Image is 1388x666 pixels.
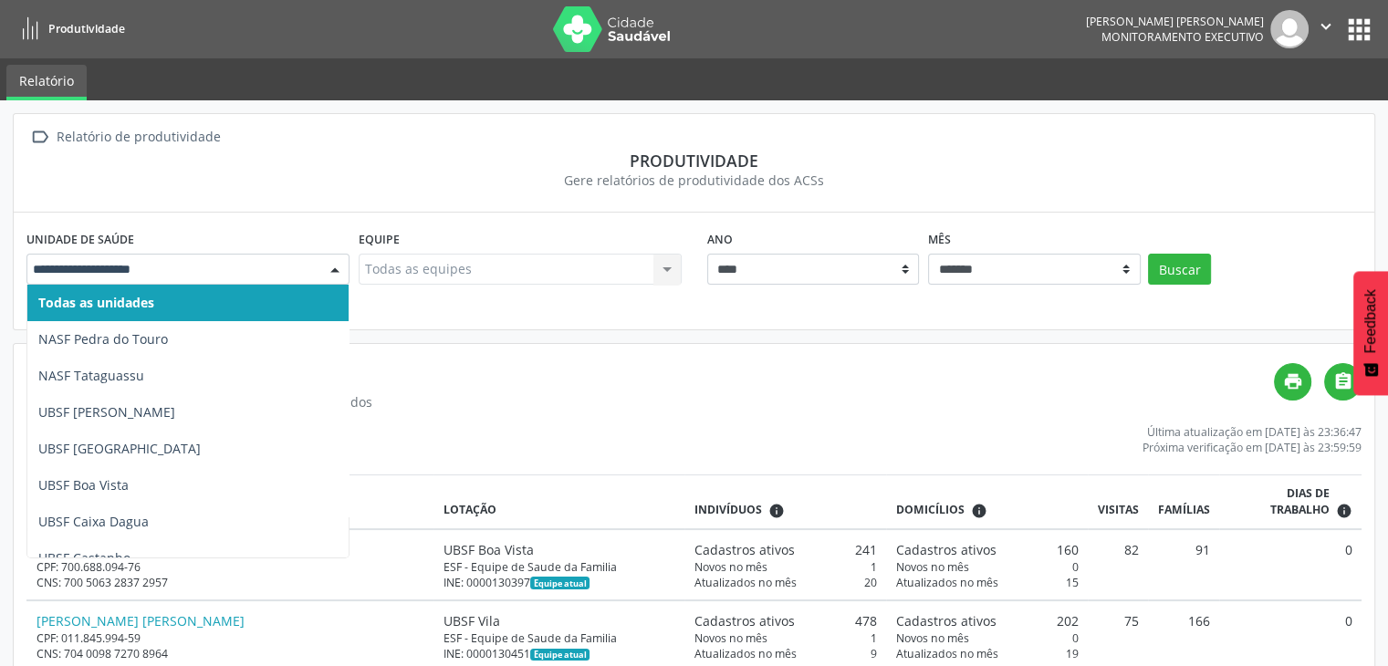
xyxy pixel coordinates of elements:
[444,646,674,661] div: INE: 0000130451
[444,540,674,559] div: UBSF Boa Vista
[1343,14,1375,46] button: apps
[970,503,986,519] i: <div class="text-left"> <div> <strong>Cadastros ativos:</strong> Cadastros que estão vinculados a...
[26,151,1362,171] div: Produtividade
[38,549,130,567] span: UBSF Castanho
[48,21,125,36] span: Produtividade
[26,225,134,254] label: Unidade de saúde
[38,330,168,348] span: NASF Pedra do Touro
[38,476,129,494] span: UBSF Boa Vista
[1353,271,1388,395] button: Feedback - Mostrar pesquisa
[694,540,794,559] span: Cadastros ativos
[707,225,733,254] label: Ano
[26,124,224,151] a:  Relatório de produtividade
[1283,371,1303,391] i: print
[13,14,125,44] a: Produtividade
[37,630,424,646] div: CPF: 011.845.994-59
[694,630,876,646] div: 1
[1086,14,1264,29] div: [PERSON_NAME] [PERSON_NAME]
[26,363,1274,386] h4: Relatório de produtividade
[53,124,224,151] div: Relatório de produtividade
[1316,16,1336,36] i: 
[38,403,175,421] span: UBSF [PERSON_NAME]
[1148,475,1219,529] th: Famílias
[444,611,674,630] div: UBSF Vila
[37,646,424,661] div: CNS: 704 0098 7270 8964
[694,630,767,646] span: Novos no mês
[444,559,674,575] div: ESF - Equipe de Saude da Familia
[38,367,144,384] span: NASF Tataguassu
[895,611,1078,630] div: 202
[433,475,684,529] th: Lotação
[1309,10,1343,48] button: 
[1270,10,1309,48] img: img
[694,611,794,630] span: Cadastros ativos
[37,575,424,590] div: CNS: 700 5063 2837 2957
[694,559,767,575] span: Novos no mês
[1143,440,1362,455] div: Próxima verificação em [DATE] às 23:59:59
[895,575,997,590] span: Atualizados no mês
[694,575,876,590] div: 20
[1148,529,1219,600] td: 91
[444,575,674,590] div: INE: 0000130397
[1362,289,1379,353] span: Feedback
[895,540,996,559] span: Cadastros ativos
[928,225,951,254] label: Mês
[694,646,796,661] span: Atualizados no mês
[530,577,590,589] span: Esta é a equipe atual deste Agente
[1324,363,1362,401] a: 
[895,630,968,646] span: Novos no mês
[6,65,87,100] a: Relatório
[895,646,1078,661] div: 19
[1336,503,1352,519] i: Dias em que o(a) ACS fez pelo menos uma visita, ou ficha de cadastro individual ou cadastro domic...
[26,171,1362,190] div: Gere relatórios de produtividade dos ACSs
[37,612,245,630] a: [PERSON_NAME] [PERSON_NAME]
[1148,254,1211,285] button: Buscar
[37,559,424,575] div: CPF: 700.688.094-76
[444,630,674,646] div: ESF - Equipe de Saude da Familia
[26,392,1274,411] div: Somente agentes ativos no mês selecionado são listados
[1101,29,1264,45] span: Monitoramento Executivo
[38,440,201,457] span: UBSF [GEOGRAPHIC_DATA]
[694,646,876,661] div: 9
[1088,475,1148,529] th: Visitas
[694,575,796,590] span: Atualizados no mês
[895,559,1078,575] div: 0
[895,502,964,518] span: Domicílios
[895,646,997,661] span: Atualizados no mês
[895,540,1078,559] div: 160
[694,502,761,518] span: Indivíduos
[895,611,996,630] span: Cadastros ativos
[1228,485,1329,519] span: Dias de trabalho
[1219,529,1362,600] td: 0
[530,649,590,661] span: Esta é a equipe atual deste Agente
[1088,529,1148,600] td: 82
[694,611,876,630] div: 478
[895,575,1078,590] div: 15
[1333,371,1353,391] i: 
[38,294,154,311] span: Todas as unidades
[38,513,149,530] span: UBSF Caixa Dagua
[694,559,876,575] div: 1
[1274,363,1311,401] a: print
[1143,424,1362,440] div: Última atualização em [DATE] às 23:36:47
[895,630,1078,646] div: 0
[895,559,968,575] span: Novos no mês
[767,503,784,519] i: <div class="text-left"> <div> <strong>Cadastros ativos:</strong> Cadastros que estão vinculados a...
[694,540,876,559] div: 241
[26,124,53,151] i: 
[359,225,400,254] label: Equipe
